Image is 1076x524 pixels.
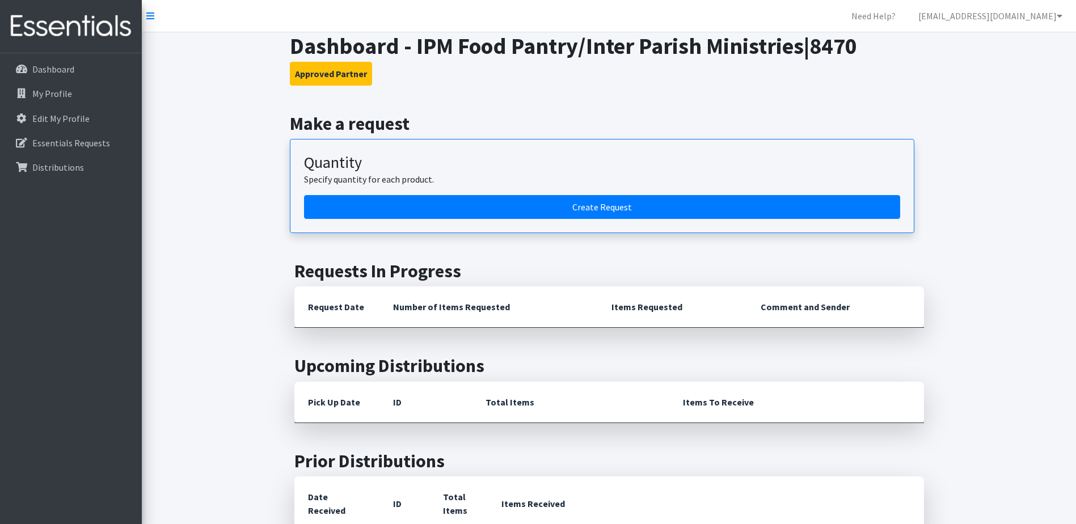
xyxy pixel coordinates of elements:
th: ID [379,382,472,423]
h2: Prior Distributions [294,450,924,472]
a: My Profile [5,82,137,105]
p: Dashboard [32,64,74,75]
a: Need Help? [842,5,905,27]
p: My Profile [32,88,72,99]
p: Essentials Requests [32,137,110,149]
th: Request Date [294,286,379,328]
a: Dashboard [5,58,137,81]
img: HumanEssentials [5,7,137,45]
h2: Upcoming Distributions [294,355,924,377]
th: Number of Items Requested [379,286,598,328]
p: Distributions [32,162,84,173]
th: Pick Up Date [294,382,379,423]
button: Approved Partner [290,62,372,86]
th: Total Items [472,382,669,423]
th: Items To Receive [669,382,924,423]
a: Distributions [5,156,137,179]
p: Edit My Profile [32,113,90,124]
th: Comment and Sender [747,286,923,328]
h2: Requests In Progress [294,260,924,282]
a: Create a request by quantity [304,195,900,219]
a: Essentials Requests [5,132,137,154]
h3: Quantity [304,153,900,172]
h2: Make a request [290,113,928,134]
a: Edit My Profile [5,107,137,130]
a: [EMAIL_ADDRESS][DOMAIN_NAME] [909,5,1071,27]
p: Specify quantity for each product. [304,172,900,186]
th: Items Requested [598,286,747,328]
h1: Dashboard - IPM Food Pantry/Inter Parish Ministries|8470 [290,32,928,60]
